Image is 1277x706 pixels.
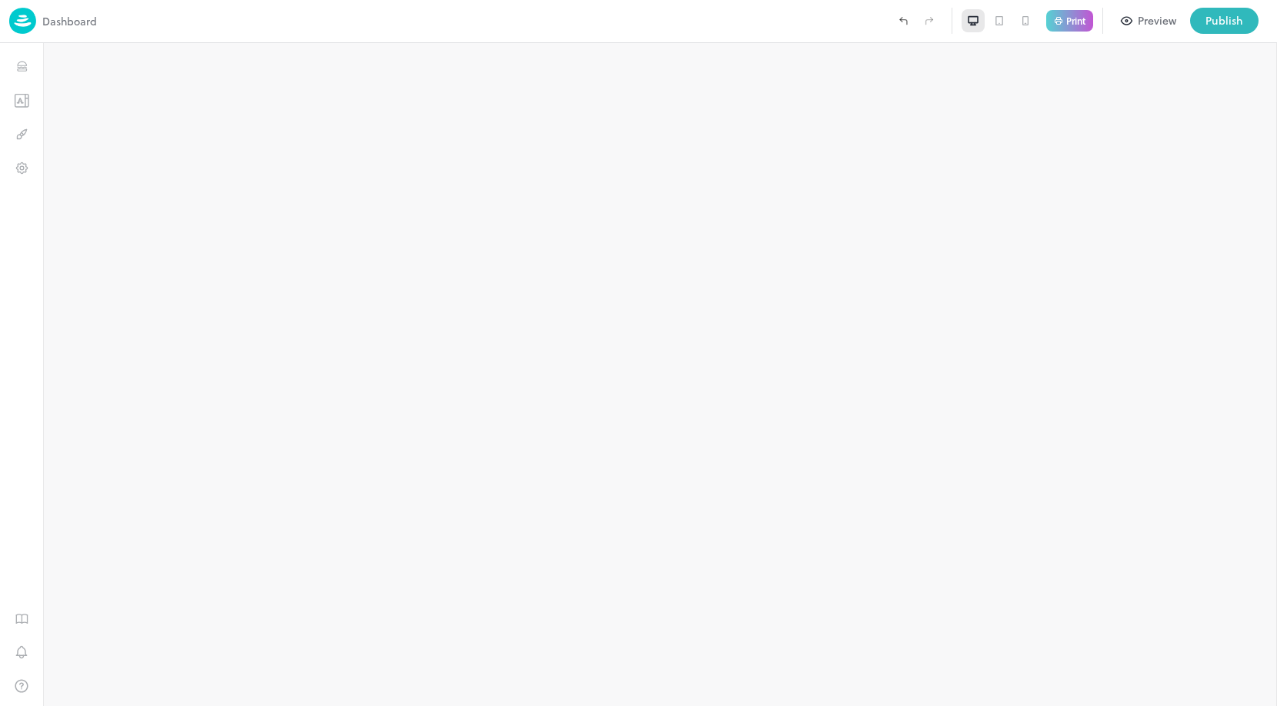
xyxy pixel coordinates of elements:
label: Undo (Ctrl + Z) [890,8,916,34]
label: Redo (Ctrl + Y) [916,8,942,34]
img: logo-86c26b7e.jpg [9,8,36,34]
p: Print [1066,16,1085,25]
div: Publish [1205,12,1243,29]
button: Publish [1190,8,1259,34]
div: Preview [1138,12,1176,29]
button: Preview [1112,8,1185,34]
p: Dashboard [42,13,97,29]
